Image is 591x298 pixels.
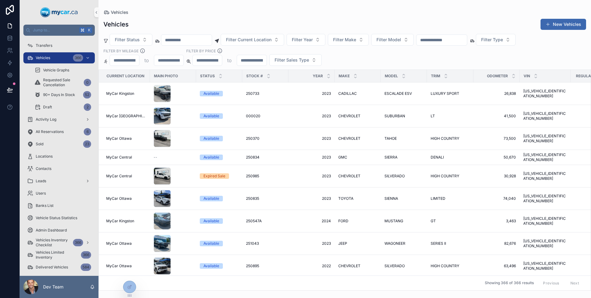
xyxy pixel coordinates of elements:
[144,57,149,64] p: to
[477,114,516,119] a: 41,500
[384,196,423,201] a: SIENNA
[431,155,444,160] span: DENALI
[338,155,347,160] span: GMC
[107,74,144,79] span: Current Location
[106,196,146,201] a: MyCar Ottawa
[246,155,259,160] span: 250834
[23,163,95,174] a: Contacts
[203,155,219,160] div: Available
[203,196,219,201] div: Available
[226,37,271,43] span: Filter Current Location
[477,91,516,96] a: 26,838
[23,237,95,248] a: Vehicles Inventory Checklist366
[523,134,567,143] a: [US_VEHICLE_IDENTIFICATION_NUMBER]
[384,264,423,268] a: SILVERADO
[106,136,132,141] span: MyCar Ottawa
[384,219,423,223] a: MUSTANG
[431,91,459,96] span: LUXURY SPORT
[33,28,77,33] span: Jump to...
[203,91,219,96] div: Available
[83,140,91,148] div: 23
[84,103,91,111] div: 2
[477,219,516,223] a: 3,463
[36,228,67,233] span: Admin Dashboard
[523,194,567,203] a: [US_VEHICLE_IDENTIFICATION_NUMBER]
[200,136,239,141] a: Available
[477,174,516,179] span: 30,928
[43,78,81,87] span: Requested Sale Cancellation
[154,74,178,79] span: Main Photo
[477,241,516,246] span: 82,676
[431,114,435,119] span: LT
[106,174,132,179] span: MyCar Central
[43,284,63,290] p: Dev Team
[111,9,128,15] span: Vehicles
[524,74,530,79] span: VIN
[292,241,331,246] a: 2023
[431,155,470,160] a: DENALI
[292,114,331,119] a: 2023
[246,264,285,268] a: 250895
[106,219,134,223] span: MyCar Kingston
[384,174,405,179] span: SILVERADO
[246,174,259,179] span: 250985
[246,91,259,96] span: 250733
[84,79,91,86] div: 0
[106,91,134,96] span: MyCar Kingston
[292,219,331,223] a: 2024
[476,34,516,46] button: Select Button
[115,37,140,43] span: Filter Status
[431,219,470,223] a: GT
[431,136,459,141] span: HIGH COUNTRY
[384,155,397,160] span: SIERRA
[246,264,259,268] span: 250895
[87,28,92,33] span: K
[31,89,95,100] a: 90+ Days In Stock52
[328,34,369,46] button: Select Button
[431,219,436,223] span: GT
[477,264,516,268] span: 63,496
[246,196,259,201] span: 250835
[106,155,146,160] a: MyCar Central
[23,212,95,223] a: Vehicle Status Statistics
[477,155,516,160] a: 50,670
[384,91,412,96] span: ESCALADE ESV
[292,155,331,160] a: 2023
[23,126,95,137] a: All Reservations6
[523,152,567,162] span: [US_VEHICLE_IDENTIFICATION_NUMBER]
[43,68,69,73] span: Vehicle Graphs
[313,74,323,79] span: Year
[31,65,95,76] a: Vehicle Graphs
[36,203,54,208] span: Banks List
[203,218,219,224] div: Available
[31,77,95,88] a: Requested Sale Cancellation0
[200,173,239,179] a: Expired Sale
[384,174,423,179] a: SILVERADO
[103,48,139,54] label: Filter By Mileage
[36,215,77,220] span: Vehicle Status Statistics
[269,54,322,66] button: Select Button
[541,19,586,30] a: New Vehicles
[338,196,353,201] span: TOYOTA
[292,91,331,96] a: 2023
[36,265,68,270] span: Delivered Vehicles
[292,174,331,179] a: 2023
[246,219,285,223] a: 250547A
[23,151,95,162] a: Locations
[246,136,259,141] span: 250370
[20,36,98,276] div: scrollable content
[106,241,146,246] a: MyCar Ottawa
[384,136,423,141] a: TAHOE
[371,34,414,46] button: Select Button
[338,91,357,96] span: CADILLAC
[203,173,225,179] div: Expired Sale
[477,196,516,201] span: 74,040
